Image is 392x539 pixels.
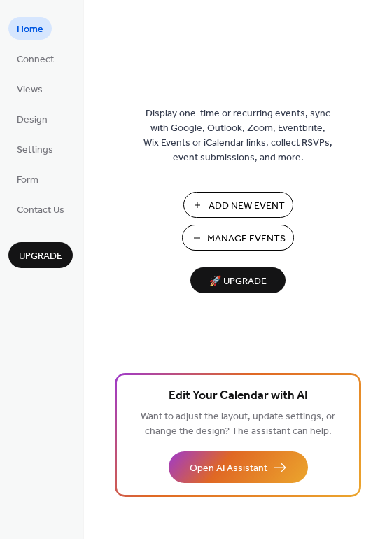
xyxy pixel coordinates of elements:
[8,197,73,220] a: Contact Us
[17,22,43,37] span: Home
[143,106,332,165] span: Display one-time or recurring events, sync with Google, Outlook, Zoom, Eventbrite, Wix Events or ...
[17,143,53,157] span: Settings
[8,107,56,130] a: Design
[207,232,286,246] span: Manage Events
[190,267,286,293] button: 🚀 Upgrade
[199,272,277,291] span: 🚀 Upgrade
[17,203,64,218] span: Contact Us
[209,199,285,213] span: Add New Event
[17,173,38,188] span: Form
[8,137,62,160] a: Settings
[19,249,62,264] span: Upgrade
[8,167,47,190] a: Form
[169,451,308,483] button: Open AI Assistant
[141,407,335,441] span: Want to adjust the layout, update settings, or change the design? The assistant can help.
[190,461,267,476] span: Open AI Assistant
[17,113,48,127] span: Design
[8,242,73,268] button: Upgrade
[17,52,54,67] span: Connect
[8,77,51,100] a: Views
[8,17,52,40] a: Home
[182,225,294,251] button: Manage Events
[183,192,293,218] button: Add New Event
[17,83,43,97] span: Views
[169,386,308,406] span: Edit Your Calendar with AI
[8,47,62,70] a: Connect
